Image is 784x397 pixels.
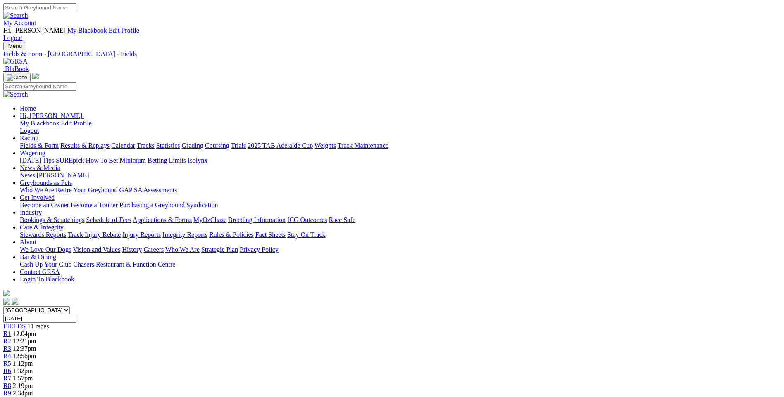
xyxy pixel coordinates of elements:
[3,3,76,12] input: Search
[20,209,42,216] a: Industry
[20,112,82,119] span: Hi, [PERSON_NAME]
[3,82,76,91] input: Search
[20,253,56,260] a: Bar & Dining
[193,216,226,223] a: MyOzChase
[12,298,18,305] img: twitter.svg
[13,360,33,367] span: 1:12pm
[3,42,25,50] button: Toggle navigation
[3,91,28,98] img: Search
[8,43,22,49] span: Menu
[329,216,355,223] a: Race Safe
[3,314,76,323] input: Select date
[119,187,177,194] a: GAP SA Assessments
[13,390,33,397] span: 2:34pm
[3,382,11,389] a: R8
[255,231,286,238] a: Fact Sheets
[209,231,254,238] a: Rules & Policies
[3,65,29,72] a: BlkBook
[3,298,10,305] img: facebook.svg
[86,216,131,223] a: Schedule of Fees
[20,187,781,194] div: Greyhounds as Pets
[13,338,36,345] span: 12:21pm
[73,246,120,253] a: Vision and Values
[228,216,286,223] a: Breeding Information
[3,345,11,352] a: R3
[3,375,11,382] a: R7
[20,172,35,179] a: News
[201,246,238,253] a: Strategic Plan
[122,231,161,238] a: Injury Reports
[111,142,135,149] a: Calendar
[20,268,60,275] a: Contact GRSA
[162,231,207,238] a: Integrity Reports
[3,338,11,345] span: R2
[5,65,29,72] span: BlkBook
[338,142,388,149] a: Track Maintenance
[20,216,781,224] div: Industry
[119,201,185,208] a: Purchasing a Greyhound
[20,224,64,231] a: Care & Integrity
[182,142,203,149] a: Grading
[20,187,54,194] a: Who We Are
[7,74,27,81] img: Close
[231,142,246,149] a: Trials
[3,367,11,374] a: R6
[20,201,69,208] a: Become an Owner
[20,157,781,164] div: Wagering
[3,27,781,42] div: My Account
[20,231,781,239] div: Care & Integrity
[20,149,45,156] a: Wagering
[67,27,107,34] a: My Blackbook
[60,142,110,149] a: Results & Replays
[20,239,36,246] a: About
[61,120,92,127] a: Edit Profile
[27,323,49,330] span: 11 races
[3,323,26,330] a: FIELDS
[20,142,59,149] a: Fields & Form
[20,112,84,119] a: Hi, [PERSON_NAME]
[109,27,139,34] a: Edit Profile
[20,142,781,149] div: Racing
[13,375,33,382] span: 1:57pm
[20,246,71,253] a: We Love Our Dogs
[20,105,36,112] a: Home
[20,231,66,238] a: Stewards Reports
[3,73,31,82] button: Toggle navigation
[20,179,72,186] a: Greyhounds as Pets
[119,157,186,164] a: Minimum Betting Limits
[71,201,118,208] a: Become a Trainer
[156,142,180,149] a: Statistics
[20,120,60,127] a: My Blackbook
[3,50,781,58] a: Fields & Form - [GEOGRAPHIC_DATA] - Fields
[56,157,84,164] a: SUREpick
[186,201,218,208] a: Syndication
[3,390,11,397] a: R9
[3,58,28,65] img: GRSA
[248,142,313,149] a: 2025 TAB Adelaide Cup
[240,246,279,253] a: Privacy Policy
[20,172,781,179] div: News & Media
[13,367,33,374] span: 1:32pm
[20,164,60,171] a: News & Media
[20,201,781,209] div: Get Involved
[3,330,11,337] span: R1
[86,157,118,164] a: How To Bet
[20,276,74,283] a: Login To Blackbook
[3,290,10,296] img: logo-grsa-white.png
[3,360,11,367] a: R5
[3,34,22,41] a: Logout
[122,246,142,253] a: History
[133,216,192,223] a: Applications & Forms
[143,246,164,253] a: Careers
[20,261,71,268] a: Cash Up Your Club
[3,27,66,34] span: Hi, [PERSON_NAME]
[3,352,11,359] a: R4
